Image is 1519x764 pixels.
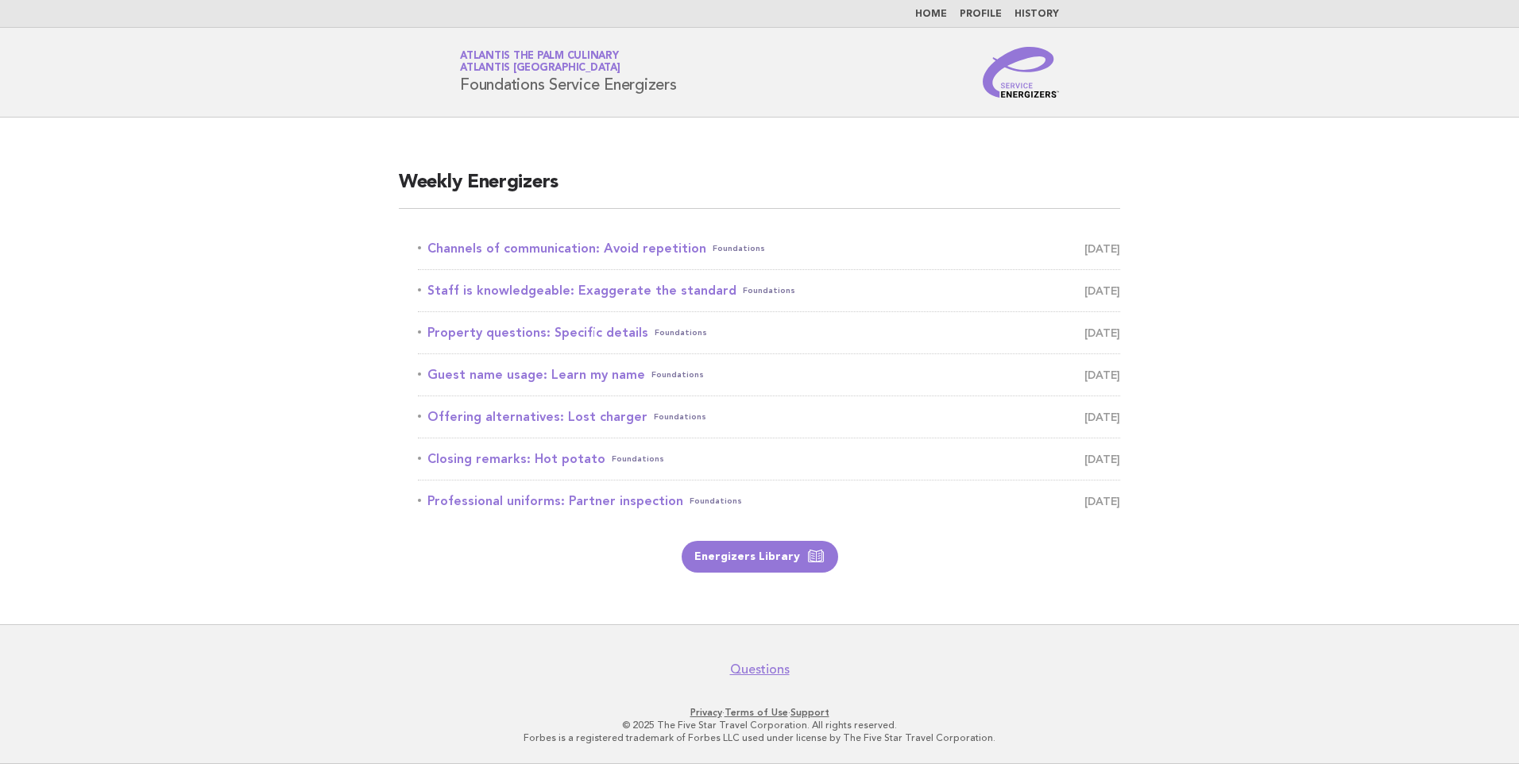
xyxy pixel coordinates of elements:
[1084,406,1120,428] span: [DATE]
[1084,322,1120,344] span: [DATE]
[1084,364,1120,386] span: [DATE]
[743,280,795,302] span: Foundations
[1084,490,1120,512] span: [DATE]
[418,448,1120,470] a: Closing remarks: Hot potatoFoundations [DATE]
[655,322,707,344] span: Foundations
[418,280,1120,302] a: Staff is knowledgeable: Exaggerate the standardFoundations [DATE]
[654,406,706,428] span: Foundations
[790,707,829,718] a: Support
[273,719,1246,731] p: © 2025 The Five Star Travel Corporation. All rights reserved.
[1084,448,1120,470] span: [DATE]
[1084,280,1120,302] span: [DATE]
[690,490,742,512] span: Foundations
[460,51,620,73] a: Atlantis The Palm CulinaryAtlantis [GEOGRAPHIC_DATA]
[612,448,664,470] span: Foundations
[273,731,1246,744] p: Forbes is a registered trademark of Forbes LLC used under license by The Five Star Travel Corpora...
[418,490,1120,512] a: Professional uniforms: Partner inspectionFoundations [DATE]
[983,47,1059,98] img: Service Energizers
[1084,237,1120,260] span: [DATE]
[418,322,1120,344] a: Property questions: Specific detailsFoundations [DATE]
[418,237,1120,260] a: Channels of communication: Avoid repetitionFoundations [DATE]
[418,364,1120,386] a: Guest name usage: Learn my nameFoundations [DATE]
[460,64,620,74] span: Atlantis [GEOGRAPHIC_DATA]
[690,707,722,718] a: Privacy
[725,707,788,718] a: Terms of Use
[730,662,790,677] a: Questions
[418,406,1120,428] a: Offering alternatives: Lost chargerFoundations [DATE]
[399,170,1120,209] h2: Weekly Energizers
[682,541,838,573] a: Energizers Library
[1015,10,1059,19] a: History
[960,10,1002,19] a: Profile
[460,52,677,93] h1: Foundations Service Energizers
[273,706,1246,719] p: · ·
[651,364,704,386] span: Foundations
[915,10,947,19] a: Home
[713,237,765,260] span: Foundations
